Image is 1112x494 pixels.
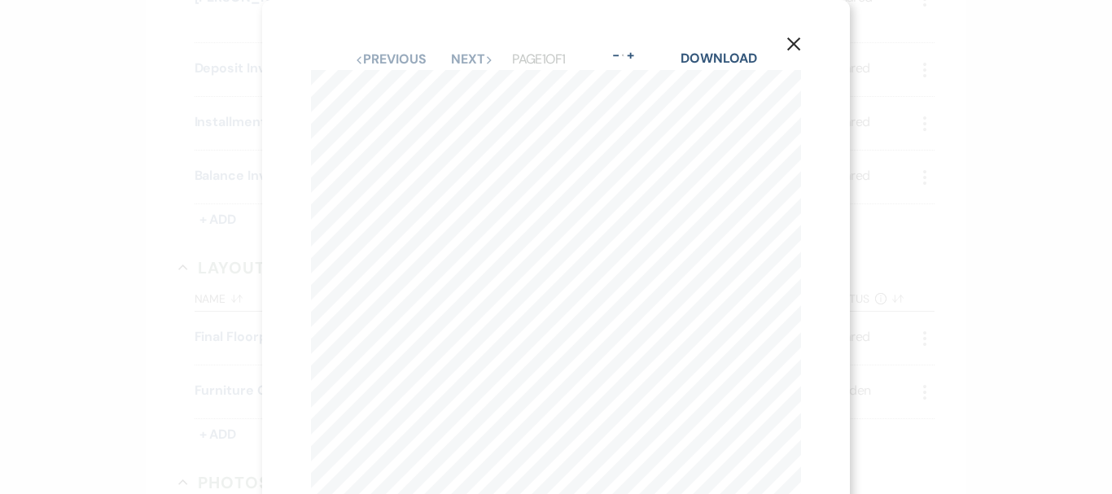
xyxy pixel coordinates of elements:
[512,49,565,70] p: Page 1 of 1
[681,50,756,67] a: Download
[609,49,622,62] button: -
[355,53,426,66] button: Previous
[451,53,493,66] button: Next
[624,49,637,62] button: +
